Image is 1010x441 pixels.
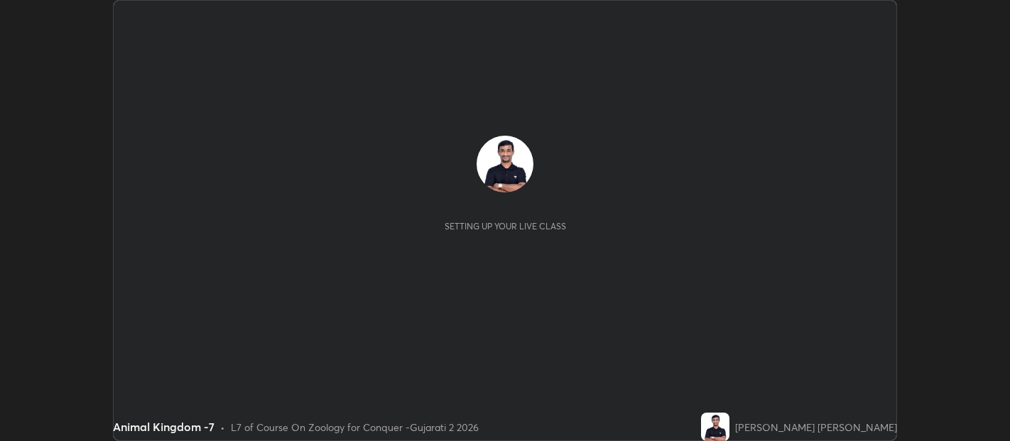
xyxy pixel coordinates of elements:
div: [PERSON_NAME] [PERSON_NAME] [735,420,897,435]
img: c9bf78d67bb745bc84438c2db92f5989.jpg [477,136,533,192]
div: L7 of Course On Zoology for Conquer -Gujarati 2 2026 [231,420,479,435]
img: c9bf78d67bb745bc84438c2db92f5989.jpg [701,413,729,441]
div: • [220,420,225,435]
div: Animal Kingdom -7 [113,418,215,435]
div: Setting up your live class [445,221,566,232]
